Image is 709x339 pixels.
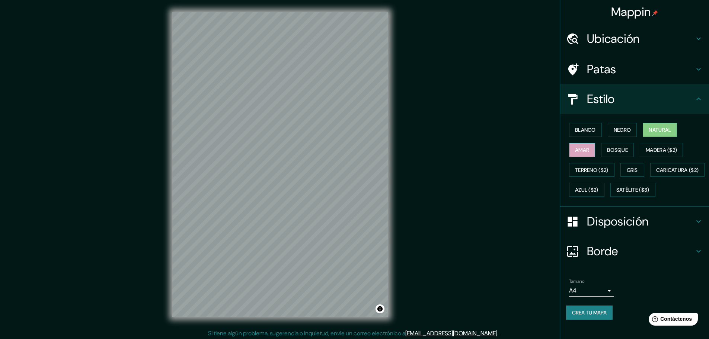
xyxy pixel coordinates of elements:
[649,127,671,133] font: Natural
[646,147,677,153] font: Madera ($2)
[575,147,589,153] font: Amar
[575,167,609,173] font: Terreno ($2)
[587,31,640,47] font: Ubicación
[172,12,388,317] canvas: Mapa
[497,329,498,337] font: .
[560,54,709,84] div: Patas
[569,143,595,157] button: Amar
[643,310,701,331] iframe: Lanzador de widgets de ayuda
[608,123,637,137] button: Negro
[601,143,634,157] button: Bosque
[569,285,614,297] div: A4
[569,183,604,197] button: Azul ($2)
[499,329,501,337] font: .
[610,183,655,197] button: Satélite ($3)
[569,287,577,294] font: A4
[587,61,616,77] font: Patas
[208,329,405,337] font: Si tiene algún problema, sugerencia o inquietud, envíe un correo electrónico a
[560,236,709,266] div: Borde
[405,329,497,337] a: [EMAIL_ADDRESS][DOMAIN_NAME]
[376,304,384,313] button: Activar o desactivar atribución
[620,163,644,177] button: Gris
[650,163,705,177] button: Caricatura ($2)
[498,329,499,337] font: .
[566,306,613,320] button: Crea tu mapa
[560,24,709,54] div: Ubicación
[587,91,615,107] font: Estilo
[627,167,638,173] font: Gris
[560,84,709,114] div: Estilo
[572,309,607,316] font: Crea tu mapa
[575,127,596,133] font: Blanco
[569,123,602,137] button: Blanco
[640,143,683,157] button: Madera ($2)
[652,10,658,16] img: pin-icon.png
[587,243,618,259] font: Borde
[616,187,649,194] font: Satélite ($3)
[569,163,614,177] button: Terreno ($2)
[656,167,699,173] font: Caricatura ($2)
[575,187,598,194] font: Azul ($2)
[611,4,651,20] font: Mappin
[614,127,631,133] font: Negro
[569,278,584,284] font: Tamaño
[643,123,677,137] button: Natural
[587,214,648,229] font: Disposición
[607,147,628,153] font: Bosque
[560,207,709,236] div: Disposición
